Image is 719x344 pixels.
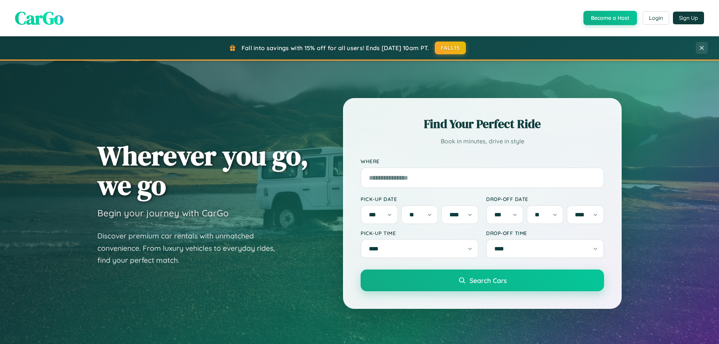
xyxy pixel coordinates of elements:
p: Book in minutes, drive in style [361,136,604,147]
label: Drop-off Time [486,230,604,236]
label: Pick-up Date [361,196,479,202]
button: Sign Up [673,12,704,24]
label: Drop-off Date [486,196,604,202]
p: Discover premium car rentals with unmatched convenience. From luxury vehicles to everyday rides, ... [97,230,285,267]
h2: Find Your Perfect Ride [361,116,604,132]
label: Pick-up Time [361,230,479,236]
span: Search Cars [470,276,507,284]
button: Login [643,11,669,25]
h3: Begin your journey with CarGo [97,207,229,219]
button: Become a Host [583,11,637,25]
button: Search Cars [361,270,604,291]
span: CarGo [15,6,64,30]
label: Where [361,158,604,164]
button: FALL15 [435,42,466,54]
span: Fall into savings with 15% off for all users! Ends [DATE] 10am PT. [242,44,429,52]
h1: Wherever you go, we go [97,141,309,200]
